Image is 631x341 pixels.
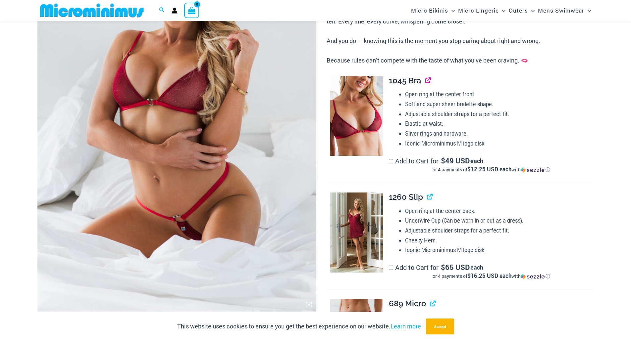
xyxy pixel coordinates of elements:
span: $16.25 USD each [467,272,511,279]
li: Elastic at waist. [405,119,594,129]
img: Guilty Pleasures Red 1045 Bra [330,76,383,156]
span: 1045 Bra [389,76,421,85]
img: Sezzle [521,167,545,173]
div: or 4 payments of$12.25 USD eachwithSezzle Click to learn more about Sezzle [389,166,594,173]
span: Mens Swimwear [538,2,584,19]
img: MM SHOP LOGO FLAT [37,3,146,18]
button: Accept [426,319,454,334]
div: or 4 payments of with [389,273,594,279]
nav: Site Navigation [408,1,594,20]
span: each [470,264,483,271]
li: Adjustable shoulder straps for a perfect fit. [405,109,594,119]
span: 49 USD [441,157,470,164]
li: Soft and super sheer bralette shape. [405,99,594,109]
span: 689 Micro [389,299,426,308]
a: Search icon link [159,6,165,15]
input: Add to Cart for$65 USD eachor 4 payments of$16.25 USD eachwithSezzle Click to learn more about Se... [389,266,393,270]
li: Cheeky Hem. [405,235,594,245]
label: Add to Cart for [389,263,594,279]
a: Learn more [391,322,421,330]
img: Guilty Pleasures Red 1260 Slip [330,192,383,273]
span: each [470,157,483,164]
span: $ [441,156,445,165]
div: or 4 payments of with [389,166,594,173]
li: Iconic Microminimus M logo disk. [405,245,594,255]
span: Menu Toggle [499,2,505,19]
div: or 4 payments of$16.25 USD eachwithSezzle Click to learn more about Sezzle [389,273,594,279]
a: Micro BikinisMenu ToggleMenu Toggle [409,2,456,19]
input: Add to Cart for$49 USD eachor 4 payments of$12.25 USD eachwithSezzle Click to learn more about Se... [389,159,393,163]
span: 65 USD [441,264,470,271]
li: Silver rings and hardware. [405,129,594,139]
span: Micro Lingerie [458,2,499,19]
a: Mens SwimwearMenu ToggleMenu Toggle [536,2,593,19]
a: View Shopping Cart, empty [184,3,199,18]
span: Menu Toggle [528,2,535,19]
li: Open ring at the center back. [405,206,594,216]
a: OutersMenu ToggleMenu Toggle [507,2,536,19]
li: Open ring at the center front [405,89,594,99]
li: Adjustable shoulder straps for a perfect fit. [405,226,594,235]
p: This website uses cookies to ensure you get the best experience on our website. [177,321,421,331]
label: Add to Cart for [389,156,594,173]
span: Outers [509,2,528,19]
img: Sezzle [521,274,545,279]
span: Menu Toggle [584,2,591,19]
li: Iconic Microminimus M logo disk. [405,139,594,149]
span: $ [441,262,445,272]
span: Micro Bikinis [411,2,448,19]
span: Menu Toggle [448,2,455,19]
span: $12.25 USD each [467,165,511,173]
li: Underwire Cup (Can be worn in or out as a dress). [405,216,594,226]
a: Account icon link [172,8,178,14]
a: Micro LingerieMenu ToggleMenu Toggle [456,2,507,19]
span: 1260 Slip [389,192,423,202]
